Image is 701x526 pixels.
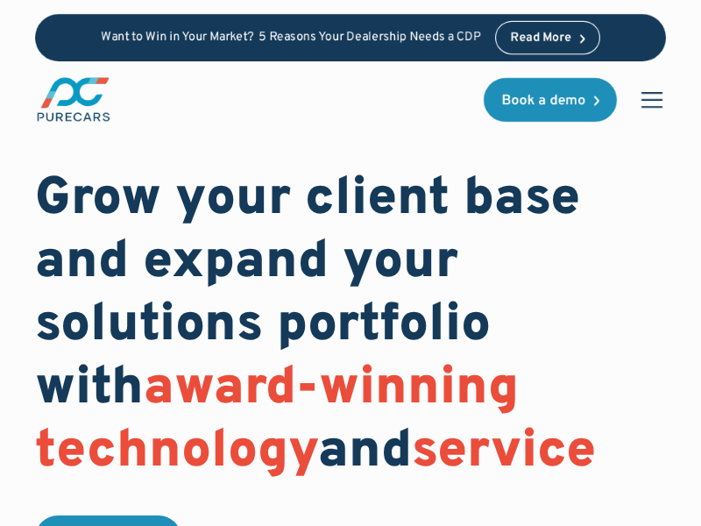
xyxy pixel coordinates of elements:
[510,32,571,45] div: Read More
[501,94,585,108] div: Book a demo
[35,75,112,124] a: main
[412,419,596,486] span: service
[101,31,481,46] p: Want to Win in Your Market? 5 Reasons Your Dealership Needs a CDP
[631,79,666,121] div: menu
[484,78,617,122] a: Book a demo
[35,75,112,124] img: purecars logo
[495,21,600,54] a: Read More
[35,356,519,486] span: award-winning technology
[35,168,666,484] h1: Grow your client base and expand your solutions portfolio with and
